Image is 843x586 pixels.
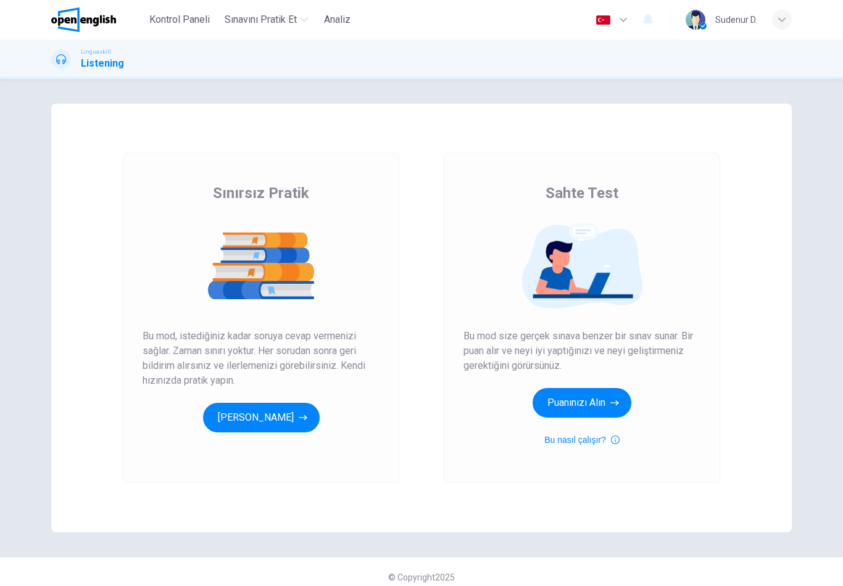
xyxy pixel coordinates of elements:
[143,329,380,388] span: Bu mod, istediğiniz kadar soruya cevap vermenizi sağlar. Zaman sınırı yoktur. Her sorudan sonra g...
[463,329,700,373] span: Bu mod size gerçek sınava benzer bir sınav sunar. Bir puan alır ve neyi iyi yaptığınızı ve neyi g...
[686,10,705,30] img: Profile picture
[715,12,757,27] div: Sudenur D.
[225,12,297,27] span: Sınavını Pratik Et
[318,9,357,31] button: Analiz
[544,432,620,447] button: Bu nasıl çalışır?
[149,12,210,27] span: Kontrol Paneli
[51,7,144,32] a: OpenEnglish logo
[203,403,320,432] button: [PERSON_NAME]
[324,12,351,27] span: Analiz
[546,183,618,203] span: Sahte Test
[81,56,124,71] h1: Listening
[144,9,215,31] button: Kontrol Paneli
[596,15,611,25] img: tr
[81,47,111,56] span: Linguaskill
[533,388,631,418] button: Puanınızı Alın
[213,183,309,203] span: Sınırsız Pratik
[51,7,116,32] img: OpenEnglish logo
[220,9,313,31] button: Sınavını Pratik Et
[388,572,455,582] span: © Copyright 2025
